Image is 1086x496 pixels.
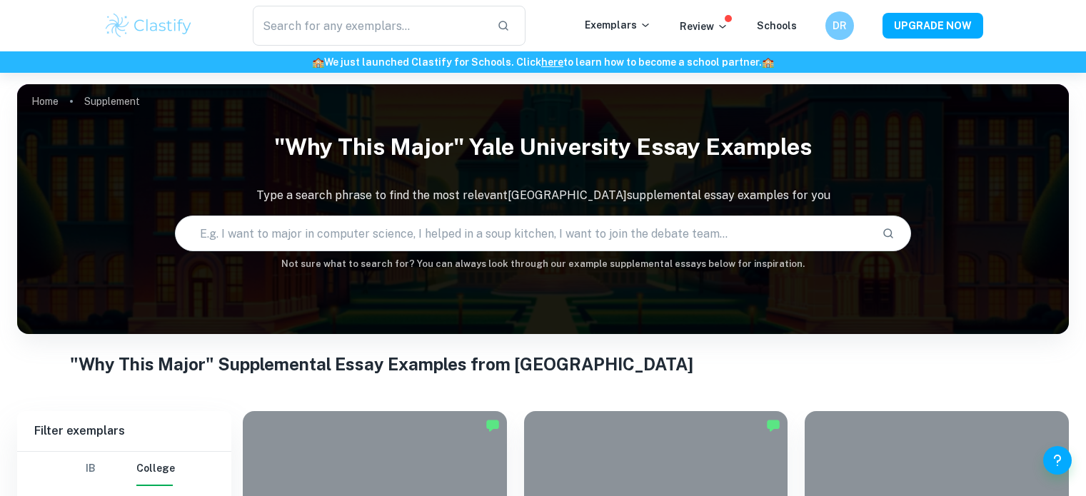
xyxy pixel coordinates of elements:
[541,56,563,68] a: here
[757,20,797,31] a: Schools
[17,257,1069,271] h6: Not sure what to search for? You can always look through our example supplemental essays below fo...
[585,17,651,33] p: Exemplars
[825,11,854,40] button: DR
[486,418,500,432] img: Marked
[84,93,140,109] p: Supplement
[762,56,774,68] span: 🏫
[74,452,108,486] button: IB
[104,11,194,40] img: Clastify logo
[766,418,780,432] img: Marked
[883,13,983,39] button: UPGRADE NOW
[17,411,231,451] h6: Filter exemplars
[1043,446,1072,475] button: Help and Feedback
[680,19,728,34] p: Review
[17,187,1069,204] p: Type a search phrase to find the most relevant [GEOGRAPHIC_DATA] supplemental essay examples for you
[312,56,324,68] span: 🏫
[17,124,1069,170] h1: "Why This Major" Yale University Essay Examples
[176,213,870,253] input: E.g. I want to major in computer science, I helped in a soup kitchen, I want to join the debate t...
[3,54,1083,70] h6: We just launched Clastify for Schools. Click to learn how to become a school partner.
[31,91,59,111] a: Home
[876,221,900,246] button: Search
[74,452,175,486] div: Filter type choice
[253,6,486,46] input: Search for any exemplars...
[136,452,175,486] button: College
[831,18,848,34] h6: DR
[70,351,1017,377] h1: "Why This Major" Supplemental Essay Examples from [GEOGRAPHIC_DATA]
